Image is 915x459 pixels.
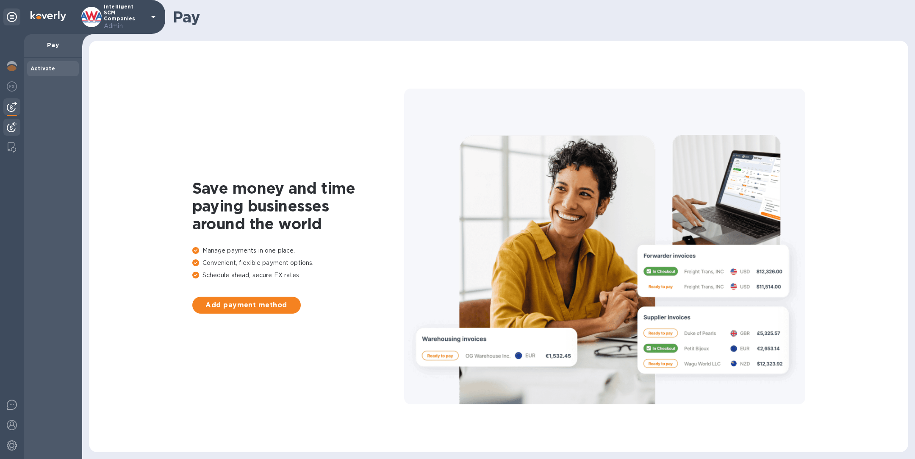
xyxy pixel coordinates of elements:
p: Manage payments in one place. [192,246,404,255]
p: Convenient, flexible payment options. [192,259,404,267]
img: Logo [30,11,66,21]
img: Foreign exchange [7,81,17,92]
button: Add payment method [192,297,301,314]
p: Pay [30,41,75,49]
h1: Pay [173,8,901,26]
p: Admin [104,22,146,31]
p: Intelligent SCM Companies [104,4,146,31]
b: Activate [30,65,55,72]
p: Schedule ahead, secure FX rates. [192,271,404,280]
span: Add payment method [199,300,294,310]
h1: Save money and time paying businesses around the world [192,179,404,233]
div: Unpin categories [3,8,20,25]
